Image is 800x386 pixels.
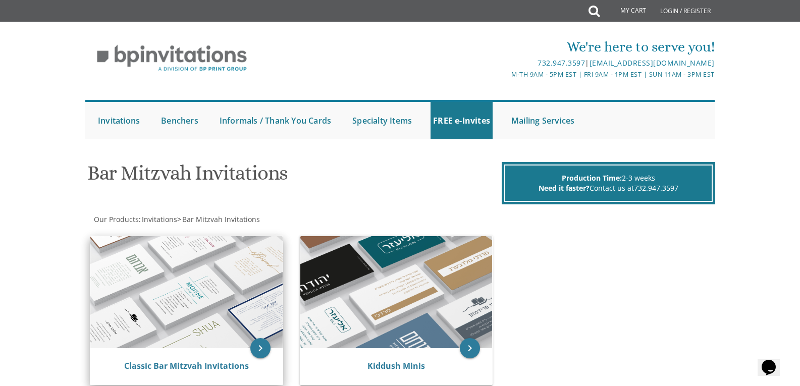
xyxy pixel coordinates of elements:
span: Production Time: [562,173,622,183]
a: Informals / Thank You Cards [217,102,334,139]
div: : [85,214,400,225]
a: Kiddush Minis [367,360,425,371]
a: Benchers [158,102,201,139]
div: M-Th 9am - 5pm EST | Fri 9am - 1pm EST | Sun 11am - 3pm EST [296,69,715,80]
a: Specialty Items [350,102,414,139]
a: FREE e-Invites [431,102,493,139]
a: Our Products [93,214,139,224]
a: 732.947.3597 [538,58,585,68]
div: | [296,57,715,69]
h1: Bar Mitzvah Invitations [87,162,499,192]
a: Invitations [95,102,142,139]
a: [EMAIL_ADDRESS][DOMAIN_NAME] [590,58,715,68]
img: Classic Bar Mitzvah Invitations [90,236,283,348]
a: My Cart [599,1,653,21]
a: Classic Bar Mitzvah Invitations [124,360,249,371]
a: Bar Mitzvah Invitations [181,214,260,224]
img: BP Invitation Loft [85,37,258,79]
img: Kiddush Minis [300,236,493,348]
span: > [177,214,260,224]
a: Invitations [141,214,177,224]
a: Mailing Services [509,102,577,139]
span: Bar Mitzvah Invitations [182,214,260,224]
iframe: chat widget [758,346,790,376]
span: Invitations [142,214,177,224]
div: We're here to serve you! [296,37,715,57]
a: keyboard_arrow_right [250,338,271,358]
div: 2-3 weeks Contact us at [504,164,713,202]
span: Need it faster? [539,183,590,193]
a: keyboard_arrow_right [460,338,480,358]
a: 732.947.3597 [634,183,678,193]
